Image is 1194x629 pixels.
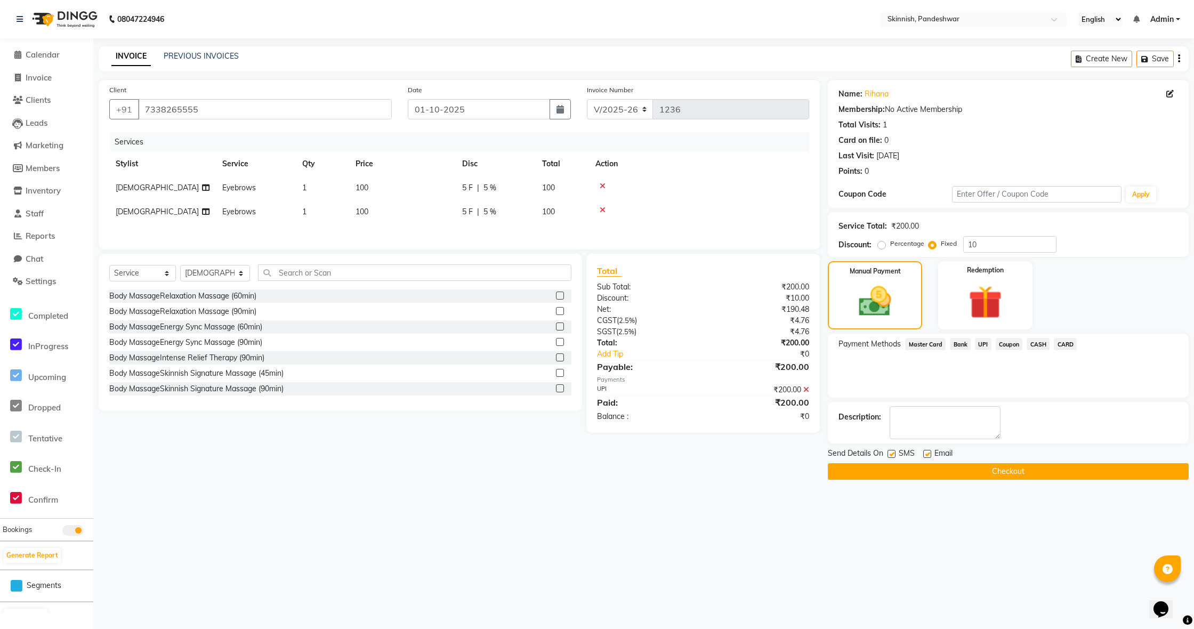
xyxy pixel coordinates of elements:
th: Service [216,152,296,176]
input: Enter Offer / Coupon Code [952,186,1122,203]
div: Discount: [589,293,703,304]
div: UPI [589,384,703,396]
div: ₹200.00 [703,384,817,396]
label: Percentage [890,239,924,248]
a: Clients [3,94,91,107]
span: Dropped [28,402,61,413]
span: 2.5% [618,327,634,336]
div: Last Visit: [838,150,874,162]
span: Staff [26,208,44,219]
div: Body MassageRelaxation Massage (90min) [109,306,256,317]
label: Date [408,85,422,95]
span: Send Details On [828,448,883,461]
button: Page Builder [4,609,47,624]
div: [DATE] [876,150,899,162]
span: Leads [26,118,47,128]
div: Points: [838,166,862,177]
span: Bookings [3,525,32,534]
span: Segments [27,580,61,591]
div: Body MassageEnergy Sync Massage (90min) [109,337,262,348]
div: Payments [597,375,809,384]
span: Check-In [28,464,61,474]
th: Stylist [109,152,216,176]
a: Chat [3,253,91,265]
div: Service Total: [838,221,887,232]
a: Members [3,163,91,175]
span: CGST [597,316,617,325]
div: Description: [838,412,881,423]
span: Settings [26,276,56,286]
span: InProgress [28,341,68,351]
span: Invoice [26,72,52,83]
button: Generate Report [4,548,61,563]
span: Coupon [996,338,1023,350]
div: Card on file: [838,135,882,146]
img: logo [27,4,100,34]
div: Discount: [838,239,872,251]
button: Apply [1126,187,1156,203]
div: Body MassageSkinnish Signature Massage (90min) [109,383,284,394]
button: Create New [1071,51,1132,67]
img: _cash.svg [849,283,901,320]
span: 100 [356,207,368,216]
button: Checkout [828,463,1189,480]
span: 100 [356,183,368,192]
span: Marketing [26,140,63,150]
label: Fixed [941,239,957,248]
th: Disc [456,152,536,176]
div: Coupon Code [838,189,951,200]
div: Sub Total: [589,281,703,293]
span: Bank [950,338,971,350]
span: | [477,206,479,217]
div: Payable: [589,360,703,373]
span: Master Card [905,338,946,350]
span: Total [597,265,622,277]
div: ₹4.76 [703,326,817,337]
th: Action [589,152,809,176]
th: Qty [296,152,349,176]
div: ( ) [589,326,703,337]
div: 0 [884,135,889,146]
button: +91 [109,99,139,119]
span: Admin [1150,14,1174,25]
div: Membership: [838,104,885,115]
div: Body MassageEnergy Sync Massage (60min) [109,321,262,333]
span: Members [26,163,60,173]
div: ₹200.00 [703,396,817,409]
a: Add Tip [589,349,722,360]
span: Calendar [26,50,60,60]
div: ₹0 [703,411,817,422]
div: Services [110,132,817,152]
span: Payment Methods [838,338,901,350]
span: 1 [302,183,306,192]
a: Inventory [3,185,91,197]
a: Staff [3,208,91,220]
div: 0 [865,166,869,177]
span: 5 F [462,206,473,217]
input: Search or Scan [258,264,571,281]
a: Leads [3,117,91,130]
div: Name: [838,88,862,100]
div: ₹200.00 [891,221,919,232]
div: ₹200.00 [703,337,817,349]
div: ₹200.00 [703,281,817,293]
div: ₹0 [722,349,817,360]
div: 1 [883,119,887,131]
input: Search by Name/Mobile/Email/Code [138,99,392,119]
span: 5 % [483,206,496,217]
span: Confirm [28,495,58,505]
span: Inventory [26,186,61,196]
a: Invoice [3,72,91,84]
span: Completed [28,311,68,321]
a: Marketing [3,140,91,152]
div: Body MassageRelaxation Massage (60min) [109,291,256,302]
span: [DEMOGRAPHIC_DATA] [116,183,199,192]
span: 2.5% [619,316,635,325]
span: UPI [975,338,991,350]
span: 100 [542,207,555,216]
span: 5 % [483,182,496,193]
span: Email [934,448,953,461]
span: 5 F [462,182,473,193]
img: _gift.svg [958,281,1012,323]
span: SMS [899,448,915,461]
